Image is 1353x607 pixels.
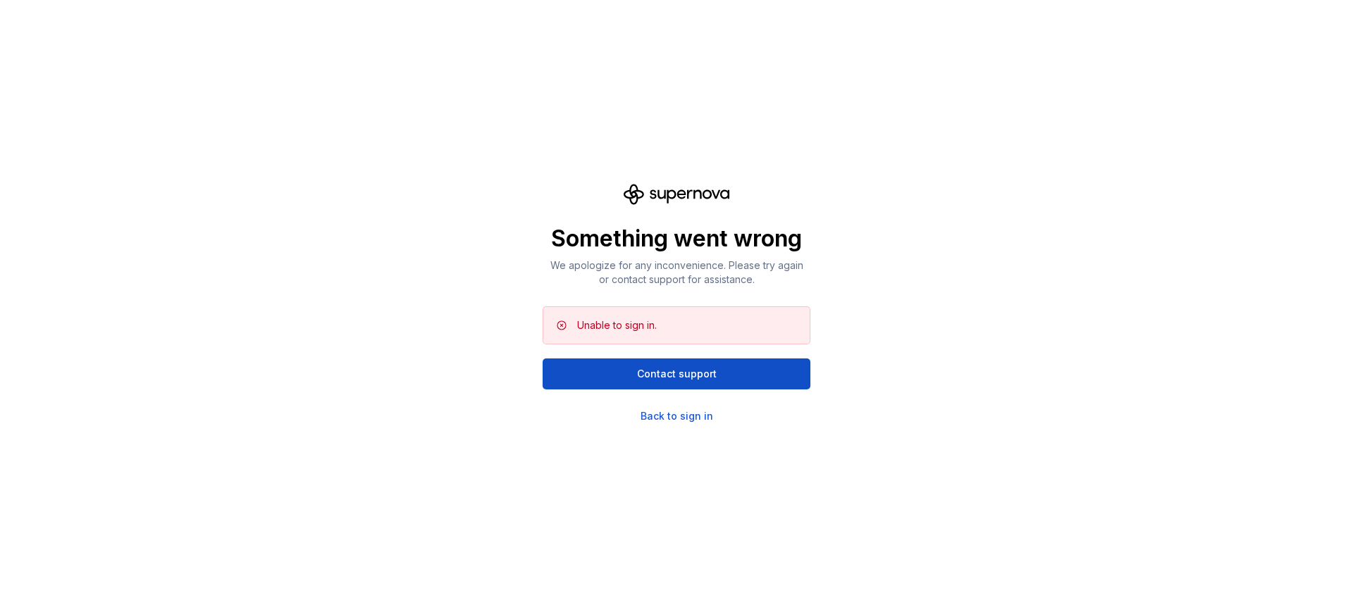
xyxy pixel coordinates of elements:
p: We apologize for any inconvenience. Please try again or contact support for assistance. [543,258,810,287]
p: Something went wrong [543,225,810,253]
div: Unable to sign in. [577,318,657,332]
a: Back to sign in [641,409,713,423]
span: Contact support [637,367,717,381]
button: Contact support [543,358,810,389]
